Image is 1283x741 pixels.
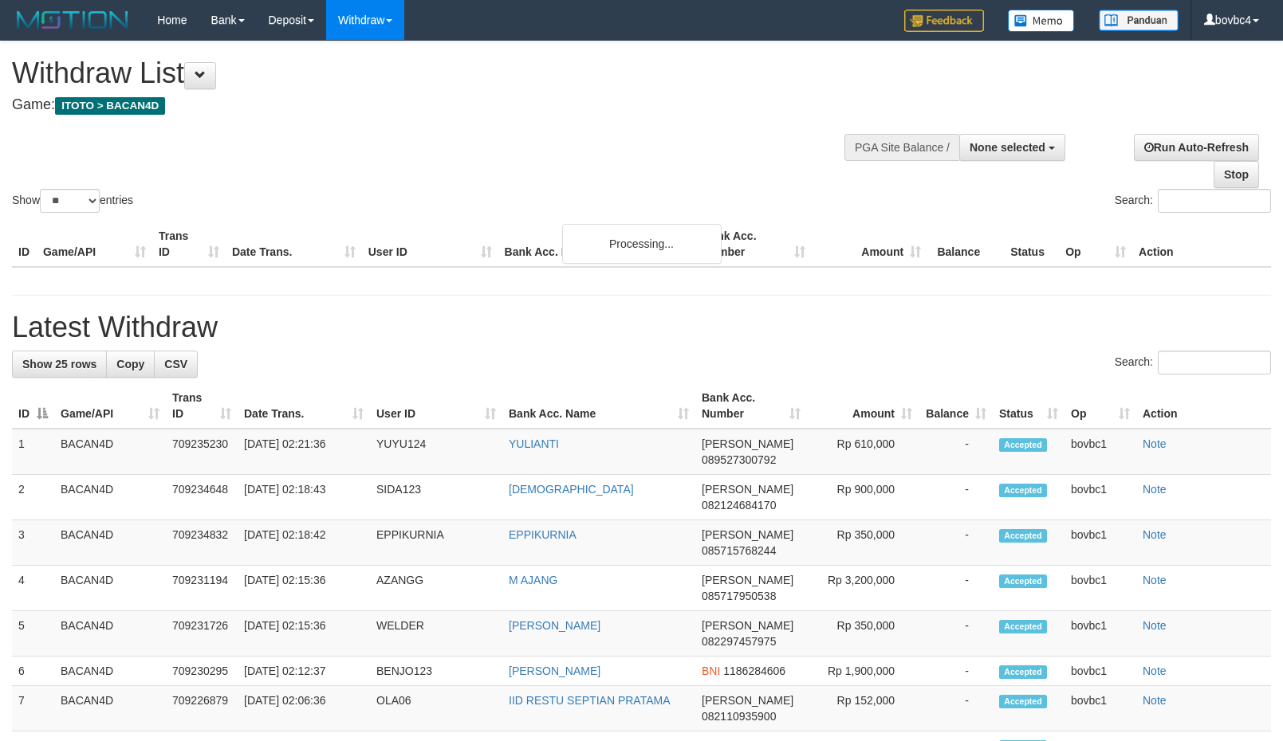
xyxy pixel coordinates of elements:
td: Rp 3,200,000 [807,566,919,611]
th: Amount [812,222,927,267]
span: Copy 085717950538 to clipboard [702,590,776,602]
td: bovbc1 [1065,520,1136,566]
button: None selected [959,134,1065,161]
div: Processing... [562,224,722,264]
td: Rp 1,900,000 [807,657,919,686]
span: [PERSON_NAME] [702,619,793,632]
span: Accepted [999,665,1047,679]
th: Trans ID: activate to sort column ascending [166,383,238,429]
img: panduan.png [1099,10,1179,31]
span: Copy 1186284606 to clipboard [723,665,785,677]
span: [PERSON_NAME] [702,528,793,541]
span: Accepted [999,695,1047,708]
th: Bank Acc. Name [498,222,697,267]
span: Accepted [999,529,1047,543]
a: M AJANG [509,574,557,586]
th: Status [1004,222,1059,267]
td: [DATE] 02:15:36 [238,611,370,657]
img: Feedback.jpg [904,10,984,32]
span: [PERSON_NAME] [702,483,793,496]
th: Bank Acc. Number: activate to sort column ascending [695,383,807,429]
td: 3 [12,520,54,566]
td: - [919,686,993,731]
td: OLA06 [370,686,502,731]
td: 709234832 [166,520,238,566]
td: [DATE] 02:18:43 [238,475,370,520]
a: Copy [106,351,155,378]
a: Run Auto-Refresh [1134,134,1259,161]
span: Show 25 rows [22,358,96,370]
td: BACAN4D [54,686,166,731]
th: Op: activate to sort column ascending [1065,383,1136,429]
th: ID: activate to sort column descending [12,383,54,429]
td: AZANGG [370,566,502,611]
th: Action [1136,383,1271,429]
td: YUYU124 [370,429,502,475]
span: None selected [970,141,1045,154]
th: Bank Acc. Name: activate to sort column ascending [502,383,695,429]
td: [DATE] 02:21:36 [238,429,370,475]
td: SIDA123 [370,475,502,520]
th: Date Trans.: activate to sort column ascending [238,383,370,429]
td: bovbc1 [1065,566,1136,611]
a: [PERSON_NAME] [509,665,600,677]
th: Balance: activate to sort column ascending [919,383,993,429]
label: Show entries [12,189,133,213]
a: Note [1143,619,1167,632]
h1: Withdraw List [12,57,840,89]
td: BACAN4D [54,520,166,566]
th: Action [1132,222,1271,267]
td: Rp 350,000 [807,520,919,566]
th: Date Trans. [226,222,362,267]
td: bovbc1 [1065,657,1136,686]
a: Note [1143,437,1167,450]
th: Status: activate to sort column ascending [993,383,1065,429]
td: BENJO123 [370,657,502,686]
td: 4 [12,566,54,611]
a: Note [1143,483,1167,496]
a: Note [1143,528,1167,541]
td: 709234648 [166,475,238,520]
select: Showentries [40,189,100,213]
span: Copy 082297457975 to clipboard [702,635,776,648]
div: PGA Site Balance / [844,134,959,161]
span: Accepted [999,484,1047,497]
span: Copy 085715768244 to clipboard [702,544,776,557]
a: YULIANTI [509,437,559,450]
td: 2 [12,475,54,520]
a: IID RESTU SEPTIAN PRATAMA [509,694,671,707]
span: [PERSON_NAME] [702,694,793,707]
a: CSV [154,351,198,378]
a: Note [1143,574,1167,586]
td: [DATE] 02:12:37 [238,657,370,686]
td: bovbc1 [1065,611,1136,657]
a: Stop [1214,161,1259,188]
td: - [919,520,993,566]
img: Button%20Memo.svg [1008,10,1075,32]
th: User ID: activate to sort column ascending [370,383,502,429]
td: 5 [12,611,54,657]
td: 709231194 [166,566,238,611]
th: ID [12,222,37,267]
input: Search: [1158,189,1271,213]
td: - [919,475,993,520]
td: - [919,429,993,475]
span: Copy 082110935900 to clipboard [702,710,776,723]
span: Copy [116,358,144,370]
span: [PERSON_NAME] [702,437,793,450]
th: Game/API [37,222,152,267]
img: MOTION_logo.png [12,8,133,32]
td: - [919,566,993,611]
th: Balance [927,222,1004,267]
a: Note [1143,694,1167,707]
th: Op [1059,222,1132,267]
td: 709230295 [166,657,238,686]
td: bovbc1 [1065,475,1136,520]
td: BACAN4D [54,566,166,611]
a: Show 25 rows [12,351,107,378]
th: Amount: activate to sort column ascending [807,383,919,429]
td: EPPIKURNIA [370,520,502,566]
label: Search: [1115,351,1271,374]
span: Accepted [999,574,1047,588]
th: Game/API: activate to sort column ascending [54,383,166,429]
